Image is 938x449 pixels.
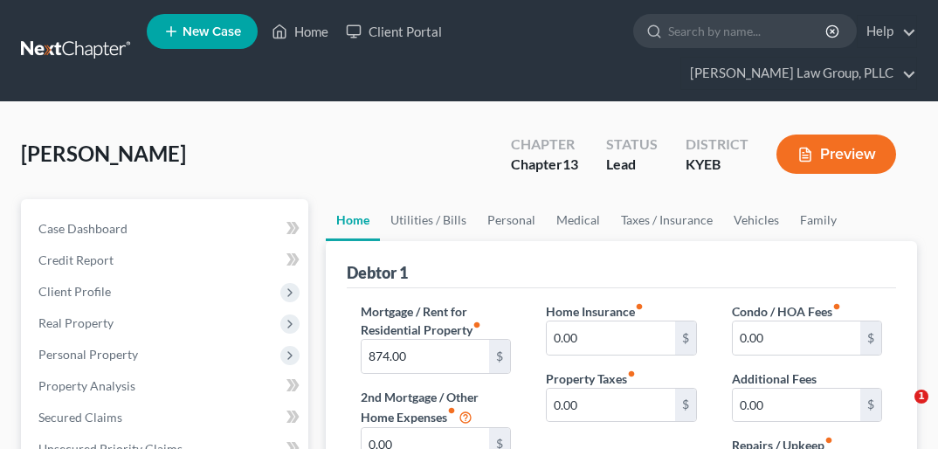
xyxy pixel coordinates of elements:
[790,199,847,241] a: Family
[489,340,510,373] div: $
[723,199,790,241] a: Vehicles
[606,155,658,175] div: Lead
[380,199,477,241] a: Utilities / Bills
[858,16,916,47] a: Help
[686,155,748,175] div: KYEB
[24,402,308,433] a: Secured Claims
[732,370,817,388] label: Additional Fees
[38,347,138,362] span: Personal Property
[675,321,696,355] div: $
[546,370,636,388] label: Property Taxes
[635,302,644,311] i: fiber_manual_record
[681,58,916,89] a: [PERSON_NAME] Law Group, PLLC
[24,370,308,402] a: Property Analysis
[38,315,114,330] span: Real Property
[38,284,111,299] span: Client Profile
[832,302,841,311] i: fiber_manual_record
[361,388,511,427] label: 2nd Mortgage / Other Home Expenses
[547,321,674,355] input: --
[21,141,186,166] span: [PERSON_NAME]
[447,406,456,415] i: fiber_manual_record
[347,262,408,283] div: Debtor 1
[362,340,489,373] input: --
[263,16,337,47] a: Home
[860,389,881,422] div: $
[562,155,578,172] span: 13
[776,135,896,174] button: Preview
[38,221,128,236] span: Case Dashboard
[675,389,696,422] div: $
[546,302,644,321] label: Home Insurance
[610,199,723,241] a: Taxes / Insurance
[686,135,748,155] div: District
[733,321,860,355] input: --
[606,135,658,155] div: Status
[627,370,636,378] i: fiber_manual_record
[879,390,921,432] iframe: Intercom live chat
[183,25,241,38] span: New Case
[24,213,308,245] a: Case Dashboard
[38,252,114,267] span: Credit Report
[547,389,674,422] input: --
[361,302,511,339] label: Mortgage / Rent for Residential Property
[732,302,841,321] label: Condo / HOA Fees
[511,135,578,155] div: Chapter
[472,321,481,329] i: fiber_manual_record
[914,390,928,404] span: 1
[337,16,451,47] a: Client Portal
[38,410,122,425] span: Secured Claims
[511,155,578,175] div: Chapter
[860,321,881,355] div: $
[733,389,860,422] input: --
[668,15,828,47] input: Search by name...
[326,199,380,241] a: Home
[38,378,135,393] span: Property Analysis
[24,245,308,276] a: Credit Report
[824,436,833,445] i: fiber_manual_record
[477,199,546,241] a: Personal
[546,199,610,241] a: Medical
